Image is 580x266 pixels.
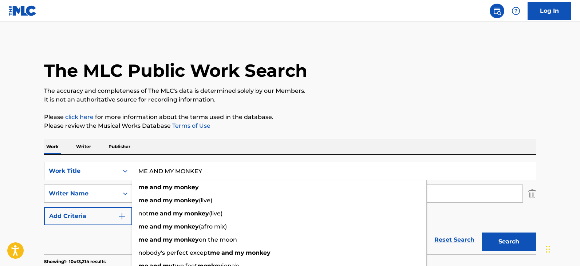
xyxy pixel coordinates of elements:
[163,197,173,204] strong: my
[184,210,209,217] strong: monkey
[509,4,523,18] div: Help
[493,7,501,15] img: search
[44,113,536,122] p: Please for more information about the terms used in the database.
[49,167,114,175] div: Work Title
[512,7,520,15] img: help
[490,4,504,18] a: Public Search
[44,87,536,95] p: The accuracy and completeness of The MLC's data is determined solely by our Members.
[9,5,37,16] img: MLC Logo
[138,249,210,256] span: nobody's perfect except
[174,184,199,191] strong: monkey
[44,60,307,82] h1: The MLC Public Work Search
[44,122,536,130] p: Please review the Musical Works Database
[528,2,571,20] a: Log In
[138,210,149,217] span: not
[65,114,94,120] a: click here
[210,249,220,256] strong: me
[544,231,580,266] iframe: Chat Widget
[546,238,550,260] div: Drag
[482,233,536,251] button: Search
[74,139,93,154] p: Writer
[150,197,161,204] strong: and
[174,197,199,204] strong: monkey
[150,223,161,230] strong: and
[246,249,271,256] strong: monkey
[106,139,133,154] p: Publisher
[221,249,233,256] strong: and
[149,210,158,217] strong: me
[209,210,222,217] span: (live)
[138,197,148,204] strong: me
[49,189,114,198] div: Writer Name
[44,95,536,104] p: It is not an authoritative source for recording information.
[44,207,132,225] button: Add Criteria
[171,122,210,129] a: Terms of Use
[199,197,212,204] span: (live)
[431,232,478,248] a: Reset Search
[138,236,148,243] strong: me
[138,184,148,191] strong: me
[234,249,244,256] strong: my
[138,223,148,230] strong: me
[44,139,61,154] p: Work
[160,210,171,217] strong: and
[199,236,237,243] span: on the moon
[44,162,536,254] form: Search Form
[199,223,227,230] span: (afro mix)
[163,223,173,230] strong: my
[174,223,199,230] strong: monkey
[44,258,106,265] p: Showing 1 - 10 of 3,214 results
[150,184,161,191] strong: and
[163,184,173,191] strong: my
[163,236,173,243] strong: my
[173,210,183,217] strong: my
[118,212,126,221] img: 9d2ae6d4665cec9f34b9.svg
[150,236,161,243] strong: and
[528,184,536,203] img: Delete Criterion
[174,236,199,243] strong: monkey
